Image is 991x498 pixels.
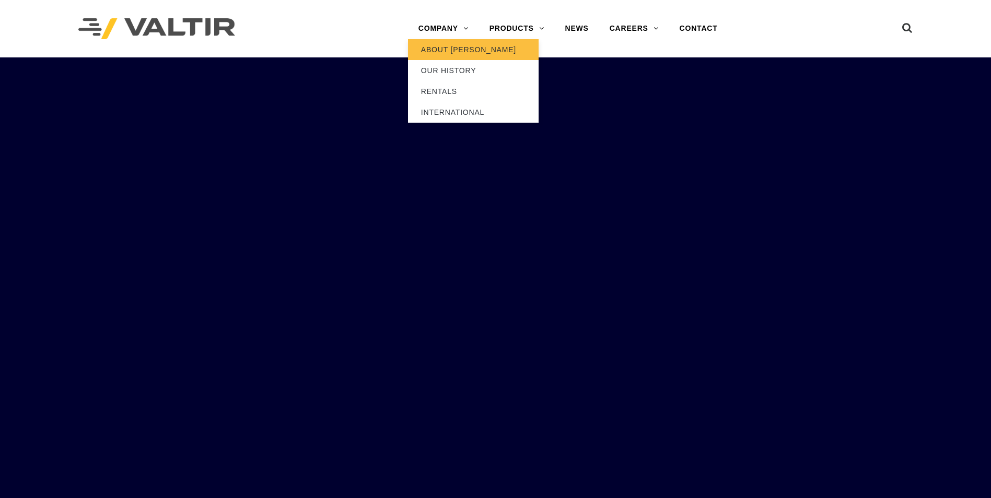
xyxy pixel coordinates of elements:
[78,18,235,40] img: Valtir
[669,18,728,39] a: CONTACT
[479,18,555,39] a: PRODUCTS
[408,39,539,60] a: ABOUT [PERSON_NAME]
[408,81,539,102] a: RENTALS
[408,102,539,123] a: INTERNATIONAL
[599,18,669,39] a: CAREERS
[408,60,539,81] a: OUR HISTORY
[408,18,479,39] a: COMPANY
[555,18,599,39] a: NEWS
